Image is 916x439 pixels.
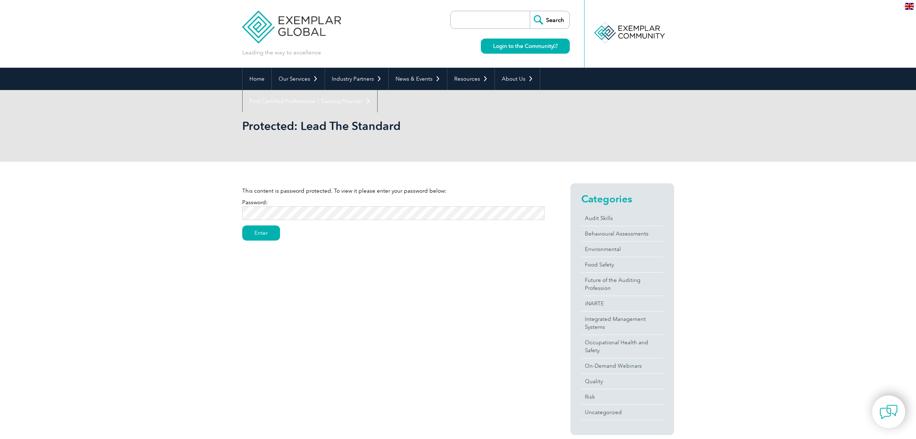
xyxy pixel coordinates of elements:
a: Home [243,68,271,90]
img: open_square.png [554,44,558,48]
a: Find Certified Professional / Training Provider [243,90,377,112]
a: Uncategorized [581,405,663,420]
h2: Categories [581,193,663,205]
a: On-Demand Webinars [581,358,663,373]
a: News & Events [389,68,447,90]
input: Password: [242,206,545,220]
a: iNARTE [581,296,663,311]
a: Login to the Community [481,39,570,54]
a: Food Safety [581,257,663,272]
img: contact-chat.png [880,403,898,421]
img: en [905,3,914,10]
p: This content is password protected. To view it please enter your password below: [242,187,545,195]
a: Risk [581,389,663,404]
a: Industry Partners [325,68,388,90]
a: Future of the Auditing Profession [581,273,663,296]
a: Resources [447,68,495,90]
a: Audit Skills [581,211,663,226]
a: Occupational Health and Safety [581,335,663,358]
a: Quality [581,374,663,389]
a: Behavioural Assessments [581,226,663,241]
label: Password: [242,199,545,216]
a: About Us [495,68,540,90]
a: Environmental [581,242,663,257]
input: Enter [242,225,280,241]
a: Integrated Management Systems [581,312,663,335]
input: Search [530,11,569,28]
a: Our Services [272,68,325,90]
h1: Protected: Lead The Standard [242,119,519,133]
p: Leading the way to excellence [242,49,321,57]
